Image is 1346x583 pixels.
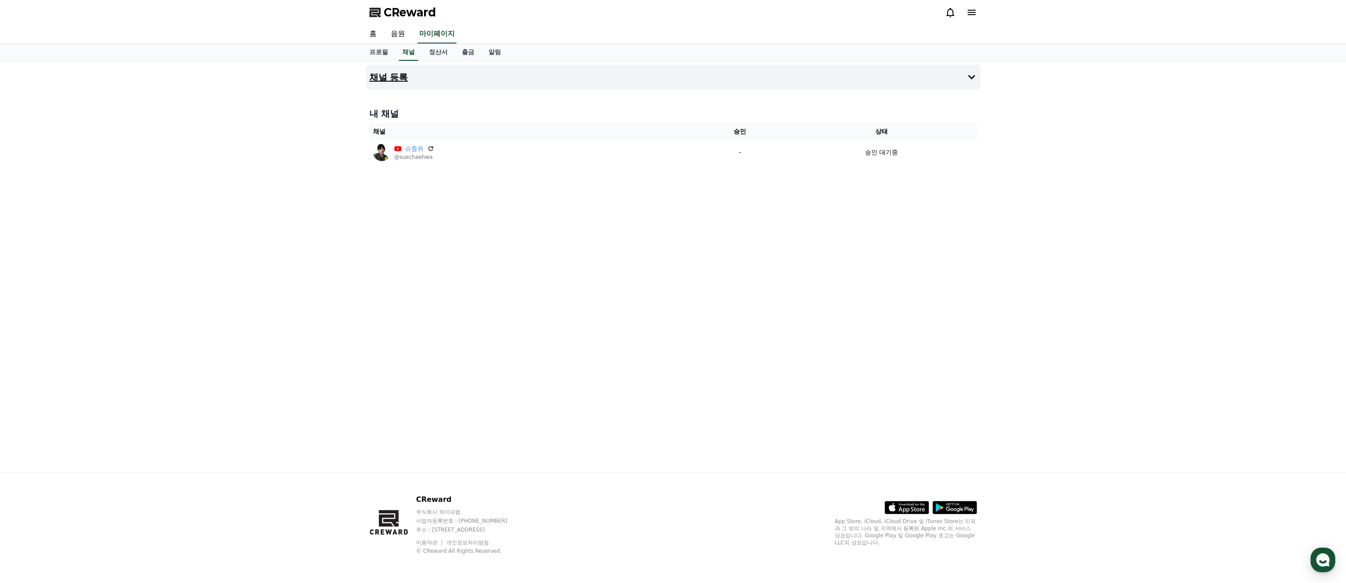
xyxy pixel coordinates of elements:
[373,143,391,161] img: 슈중위
[416,517,524,524] p: 사업자등록번호 : [PHONE_NUMBER]
[455,44,481,61] a: 출금
[362,44,395,61] a: 프로필
[369,123,694,140] th: 채널
[362,25,384,43] a: 홈
[694,123,786,140] th: 승인
[481,44,508,61] a: 알림
[28,295,33,302] span: 홈
[416,508,524,516] p: 주식회사 와이피랩
[3,281,59,303] a: 홈
[384,25,412,43] a: 음원
[416,540,444,546] a: 이용약관
[369,72,408,82] h4: 채널 등록
[786,123,977,140] th: 상태
[399,44,418,61] a: 채널
[405,144,424,154] a: 슈중위
[422,44,455,61] a: 정산서
[416,548,524,555] p: © CReward All Rights Reserved.
[865,148,898,157] p: 승인 대기중
[369,5,436,20] a: CReward
[697,148,783,157] p: -
[137,295,148,302] span: 설정
[394,154,434,161] p: @suechaehwa
[81,295,92,302] span: 대화
[416,494,524,505] p: CReward
[366,65,981,90] button: 채널 등록
[369,107,977,120] h4: 내 채널
[384,5,436,20] span: CReward
[835,518,977,546] p: App Store, iCloud, iCloud Drive 및 iTunes Store는 미국과 그 밖의 나라 및 지역에서 등록된 Apple Inc.의 서비스 상표입니다. Goo...
[446,540,489,546] a: 개인정보처리방침
[115,281,171,303] a: 설정
[416,526,524,533] p: 주소 : [STREET_ADDRESS]
[59,281,115,303] a: 대화
[417,25,457,43] a: 마이페이지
